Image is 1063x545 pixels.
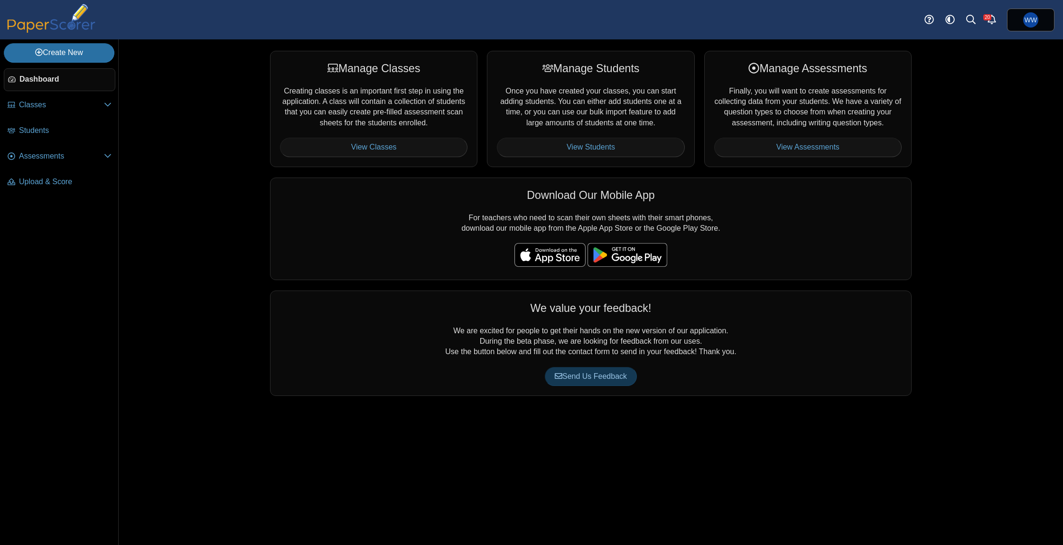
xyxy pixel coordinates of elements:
[555,372,627,380] span: Send Us Feedback
[19,177,112,187] span: Upload & Score
[4,120,115,142] a: Students
[270,51,477,167] div: Creating classes is an important first step in using the application. A class will contain a coll...
[19,151,104,161] span: Assessments
[487,51,694,167] div: Once you have created your classes, you can start adding students. You can either add students on...
[19,100,104,110] span: Classes
[280,301,902,316] div: We value your feedback!
[497,138,684,157] a: View Students
[4,145,115,168] a: Assessments
[19,74,111,85] span: Dashboard
[4,26,99,34] a: PaperScorer
[1007,9,1054,31] a: William Whitney
[280,188,902,203] div: Download Our Mobile App
[270,178,912,280] div: For teachers who need to scan their own sheets with their smart phones, download our mobile app f...
[1025,17,1037,23] span: William Whitney
[280,61,467,76] div: Manage Classes
[19,125,112,136] span: Students
[981,9,1002,30] a: Alerts
[4,43,114,62] a: Create New
[4,4,99,33] img: PaperScorer
[270,291,912,396] div: We are excited for people to get their hands on the new version of our application. During the be...
[4,68,115,91] a: Dashboard
[280,138,467,157] a: View Classes
[4,171,115,194] a: Upload & Score
[704,51,912,167] div: Finally, you will want to create assessments for collecting data from your students. We have a va...
[4,94,115,117] a: Classes
[714,138,902,157] a: View Assessments
[714,61,902,76] div: Manage Assessments
[587,243,667,267] img: google-play-badge.png
[1023,12,1038,28] span: William Whitney
[497,61,684,76] div: Manage Students
[514,243,586,267] img: apple-store-badge.svg
[545,367,637,386] a: Send Us Feedback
